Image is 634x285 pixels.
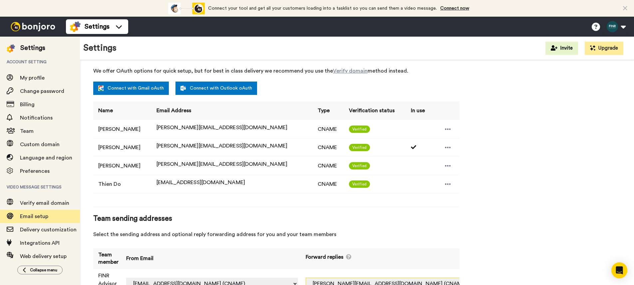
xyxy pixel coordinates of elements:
[20,227,77,232] span: Delivery customization
[157,143,287,148] span: [PERSON_NAME][EMAIL_ADDRESS][DOMAIN_NAME]
[20,168,50,174] span: Preferences
[313,102,344,120] th: Type
[313,138,344,156] td: CNAME
[93,102,152,120] th: Name
[20,240,60,246] span: Integrations API
[349,144,370,151] span: Verified
[85,22,110,31] span: Settings
[93,248,121,269] th: Team member
[411,144,418,150] i: Used 2 times
[20,142,60,147] span: Custom domain
[313,175,344,193] td: CNAME
[20,155,72,160] span: Language and region
[208,6,437,11] span: Connect your tool and get all your customers loading into a tasklist so you can send them a video...
[349,126,370,133] span: Verified
[157,161,287,167] span: [PERSON_NAME][EMAIL_ADDRESS][DOMAIN_NAME]
[157,180,245,185] span: [EMAIL_ADDRESS][DOMAIN_NAME]
[83,43,117,53] h1: Settings
[8,22,58,31] img: bj-logo-header-white.svg
[98,86,104,91] img: google.svg
[180,86,186,91] img: outlook-white.svg
[70,21,81,32] img: settings-colored.svg
[157,125,287,130] span: [PERSON_NAME][EMAIL_ADDRESS][DOMAIN_NAME]
[93,214,460,224] span: Team sending addresses
[20,75,45,81] span: My profile
[349,180,370,188] span: Verified
[121,248,301,269] th: From Email
[93,175,152,193] td: Thien Do
[30,267,57,273] span: Collapse menu
[93,120,152,138] td: [PERSON_NAME]
[93,138,152,156] td: [PERSON_NAME]
[93,82,169,95] a: Connect with Gmail oAuth
[152,102,313,120] th: Email Address
[20,214,48,219] span: Email setup
[93,67,460,75] span: We offer OAuth options for quick setup, but for best in class delivery we recommend you use the m...
[313,156,344,175] td: CNAME
[17,266,63,274] button: Collapse menu
[7,44,15,53] img: settings-colored.svg
[20,200,69,206] span: Verify email domain
[20,43,45,53] div: Settings
[20,102,35,107] span: Billing
[406,102,431,120] th: In use
[306,253,343,261] span: Forward replies
[20,89,64,94] span: Change password
[545,42,578,55] button: Invite
[20,129,34,134] span: Team
[313,120,344,138] td: CNAME
[349,162,370,169] span: Verified
[611,262,627,278] div: Open Intercom Messenger
[344,102,406,120] th: Verification status
[20,254,67,259] span: Web delivery setup
[93,230,460,238] span: Select the sending address and optional reply forwarding address for you and your team members
[93,156,152,175] td: [PERSON_NAME]
[175,82,257,95] a: Connect with Outlook oAuth
[333,68,368,74] a: Verify domain
[20,115,53,121] span: Notifications
[440,6,469,11] a: Connect now
[585,42,623,55] button: Upgrade
[168,3,205,14] div: animation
